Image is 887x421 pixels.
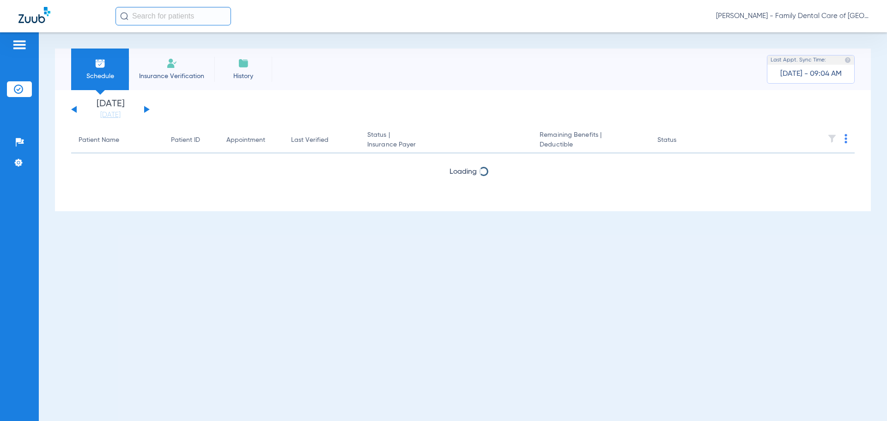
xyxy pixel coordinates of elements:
img: Search Icon [120,12,128,20]
img: Manual Insurance Verification [166,58,177,69]
span: [PERSON_NAME] - Family Dental Care of [GEOGRAPHIC_DATA] [716,12,869,21]
div: Appointment [226,135,276,145]
span: Loading [450,168,477,176]
img: Zuub Logo [18,7,50,23]
span: History [221,72,265,81]
div: Last Verified [291,135,352,145]
div: Last Verified [291,135,328,145]
span: Insurance Verification [136,72,207,81]
div: Patient ID [171,135,200,145]
img: group-dot-blue.svg [844,134,847,143]
div: Patient Name [79,135,156,145]
img: last sync help info [844,57,851,63]
span: Schedule [78,72,122,81]
span: Deductible [540,140,642,150]
div: Patient ID [171,135,212,145]
img: filter.svg [827,134,837,143]
img: History [238,58,249,69]
th: Status | [360,128,532,153]
div: Appointment [226,135,265,145]
li: [DATE] [83,99,138,120]
img: Schedule [95,58,106,69]
span: Insurance Payer [367,140,525,150]
div: Patient Name [79,135,119,145]
input: Search for patients [115,7,231,25]
a: [DATE] [83,110,138,120]
th: Status [650,128,712,153]
span: [DATE] - 09:04 AM [780,69,842,79]
span: Last Appt. Sync Time: [771,55,826,65]
img: hamburger-icon [12,39,27,50]
th: Remaining Benefits | [532,128,650,153]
